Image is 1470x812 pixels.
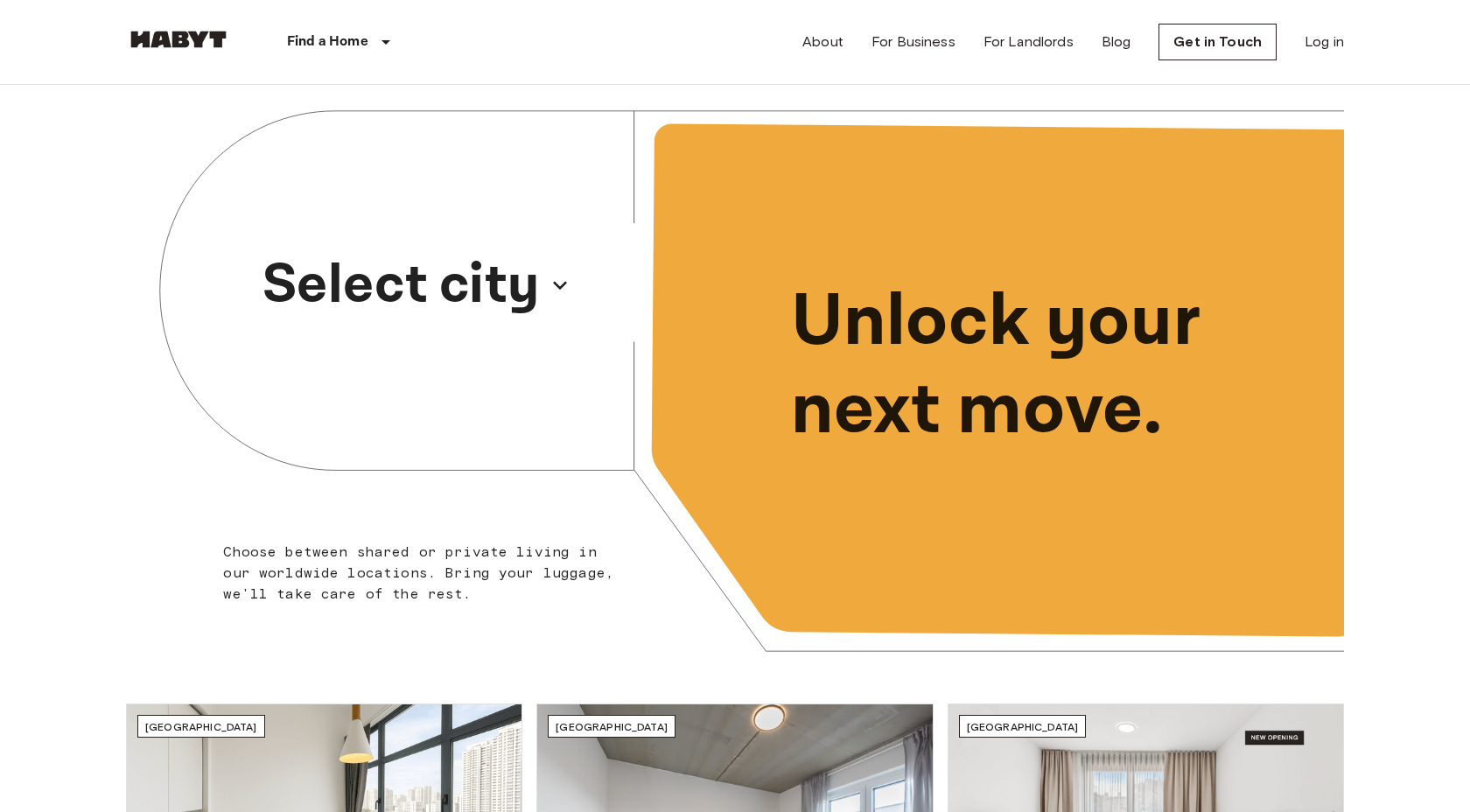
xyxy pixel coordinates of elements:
a: Log in [1305,31,1344,52]
a: About [802,31,843,52]
a: Get in Touch [1158,24,1277,60]
p: Unlock your next move. [791,278,1316,455]
a: Blog [1102,31,1131,52]
span: [GEOGRAPHIC_DATA] [556,720,668,733]
a: For Landlords [983,31,1074,52]
p: Find a Home [287,31,368,52]
span: [GEOGRAPHIC_DATA] [967,720,1079,733]
p: Select city [262,243,540,327]
p: Choose between shared or private living in our worldwide locations. Bring your luggage, we'll tak... [223,542,625,605]
span: [GEOGRAPHIC_DATA] [145,720,257,733]
button: Select city [255,238,578,332]
a: For Business [871,31,955,52]
img: Habyt [126,31,231,48]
